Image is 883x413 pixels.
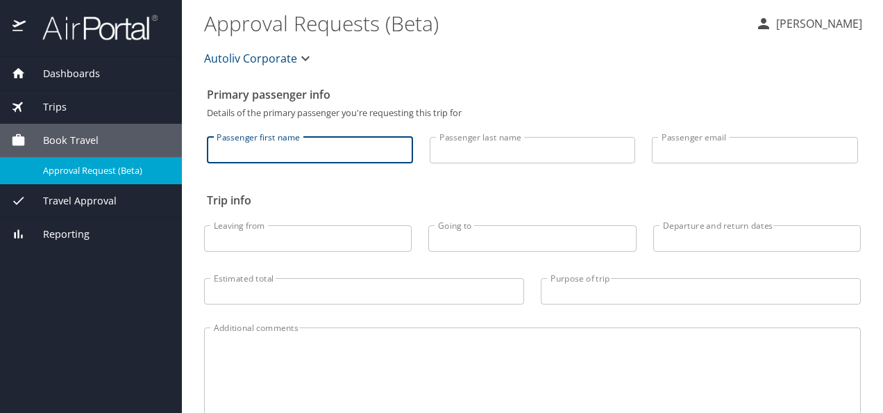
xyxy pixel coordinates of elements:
[204,1,744,44] h1: Approval Requests (Beta)
[26,227,90,242] span: Reporting
[12,14,27,41] img: icon-airportal.png
[204,49,297,68] span: Autoliv Corporate
[26,193,117,209] span: Travel Approval
[207,108,858,118] p: Details of the primary passenger you're requesting this trip for
[207,189,858,211] h2: Trip info
[43,164,165,177] span: Approval Request (Beta)
[772,15,862,32] p: [PERSON_NAME]
[26,99,67,115] span: Trips
[199,44,319,72] button: Autoliv Corporate
[750,11,868,36] button: [PERSON_NAME]
[26,133,99,148] span: Book Travel
[26,66,100,81] span: Dashboards
[27,14,158,41] img: airportal-logo.png
[207,83,858,106] h2: Primary passenger info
